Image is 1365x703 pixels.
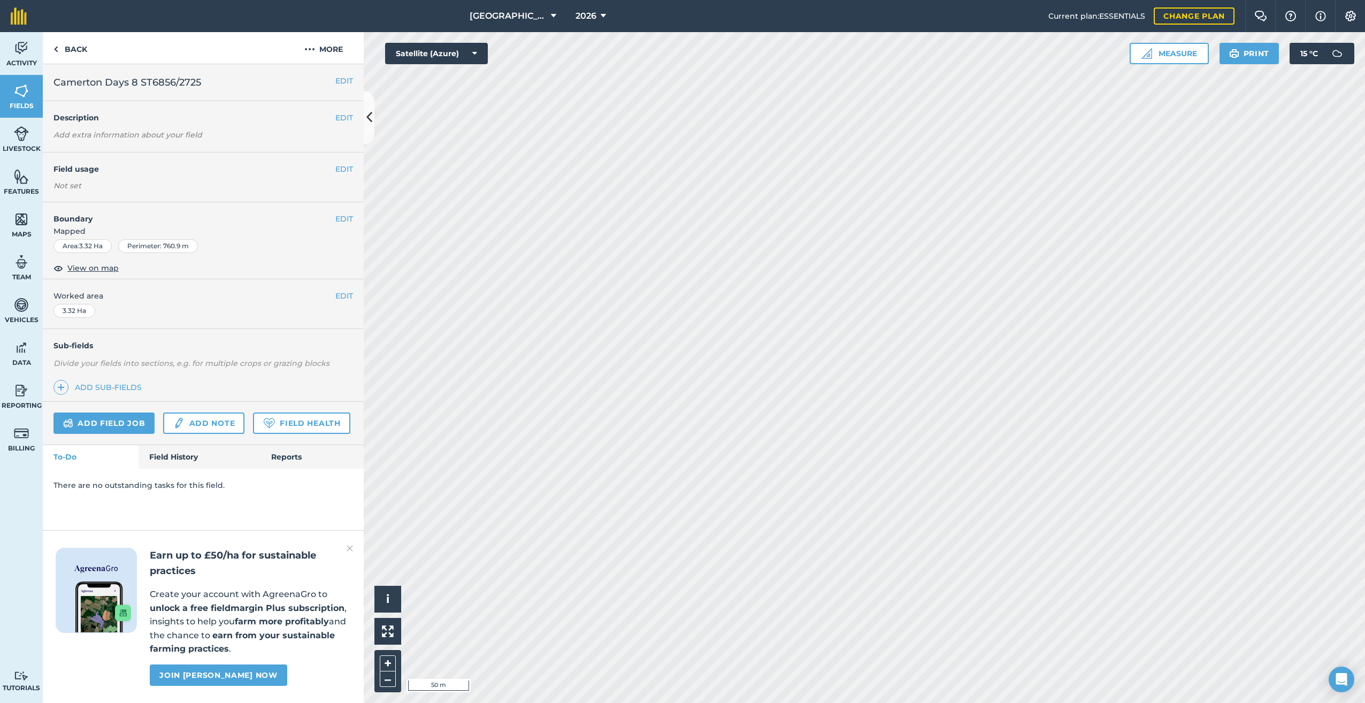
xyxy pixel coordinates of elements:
button: EDIT [335,213,353,225]
div: Perimeter : 760.9 m [118,239,198,253]
img: svg+xml;base64,PHN2ZyB4bWxucz0iaHR0cDovL3d3dy53My5vcmcvMjAwMC9zdmciIHdpZHRoPSI1NiIgaGVpZ2h0PSI2MC... [14,211,29,227]
strong: farm more profitably [235,616,329,626]
button: View on map [53,262,119,274]
img: svg+xml;base64,PD94bWwgdmVyc2lvbj0iMS4wIiBlbmNvZGluZz0idXRmLTgiPz4KPCEtLSBHZW5lcmF0b3I6IEFkb2JlIE... [14,340,29,356]
img: svg+xml;base64,PD94bWwgdmVyc2lvbj0iMS4wIiBlbmNvZGluZz0idXRmLTgiPz4KPCEtLSBHZW5lcmF0b3I6IEFkb2JlIE... [14,383,29,399]
span: View on map [67,262,119,274]
h4: Boundary [43,202,335,225]
div: Not set [53,180,353,191]
img: svg+xml;base64,PD94bWwgdmVyc2lvbj0iMS4wIiBlbmNvZGluZz0idXRmLTgiPz4KPCEtLSBHZW5lcmF0b3I6IEFkb2JlIE... [14,671,29,681]
button: i [374,586,401,613]
button: EDIT [335,290,353,302]
img: svg+xml;base64,PD94bWwgdmVyc2lvbj0iMS4wIiBlbmNvZGluZz0idXRmLTgiPz4KPCEtLSBHZW5lcmF0b3I6IEFkb2JlIE... [14,425,29,441]
p: There are no outstanding tasks for this field. [53,479,353,491]
button: Measure [1130,43,1209,64]
img: svg+xml;base64,PHN2ZyB4bWxucz0iaHR0cDovL3d3dy53My5vcmcvMjAwMC9zdmciIHdpZHRoPSIyMCIgaGVpZ2h0PSIyNC... [304,43,315,56]
span: 15 ° C [1300,43,1318,64]
div: 3.32 Ha [53,304,95,318]
img: Screenshot of the Gro app [75,582,131,632]
button: EDIT [335,75,353,87]
a: Field Health [253,412,350,434]
em: Divide your fields into sections, e.g. for multiple crops or grazing blocks [53,358,329,368]
img: svg+xml;base64,PD94bWwgdmVyc2lvbj0iMS4wIiBlbmNvZGluZz0idXRmLTgiPz4KPCEtLSBHZW5lcmF0b3I6IEFkb2JlIE... [173,417,185,430]
img: svg+xml;base64,PHN2ZyB4bWxucz0iaHR0cDovL3d3dy53My5vcmcvMjAwMC9zdmciIHdpZHRoPSIxNyIgaGVpZ2h0PSIxNy... [1315,10,1326,22]
a: Join [PERSON_NAME] now [150,664,287,686]
img: Four arrows, one pointing top left, one top right, one bottom right and the last bottom left [382,625,394,637]
a: Reports [260,445,364,469]
img: svg+xml;base64,PHN2ZyB4bWxucz0iaHR0cDovL3d3dy53My5vcmcvMjAwMC9zdmciIHdpZHRoPSIxNCIgaGVpZ2h0PSIyNC... [57,381,65,394]
span: i [386,592,389,606]
button: EDIT [335,112,353,124]
a: Add field job [53,412,155,434]
button: Print [1220,43,1279,64]
span: Worked area [53,290,353,302]
div: Area : 3.32 Ha [53,239,112,253]
strong: unlock a free fieldmargin Plus subscription [150,603,344,613]
img: A question mark icon [1284,11,1297,21]
strong: earn from your sustainable farming practices [150,630,335,654]
span: Current plan : ESSENTIALS [1048,10,1145,22]
img: fieldmargin Logo [11,7,27,25]
img: svg+xml;base64,PD94bWwgdmVyc2lvbj0iMS4wIiBlbmNvZGluZz0idXRmLTgiPz4KPCEtLSBHZW5lcmF0b3I6IEFkb2JlIE... [14,254,29,270]
img: svg+xml;base64,PHN2ZyB4bWxucz0iaHR0cDovL3d3dy53My5vcmcvMjAwMC9zdmciIHdpZHRoPSI1NiIgaGVpZ2h0PSI2MC... [14,83,29,99]
h4: Description [53,112,353,124]
img: svg+xml;base64,PHN2ZyB4bWxucz0iaHR0cDovL3d3dy53My5vcmcvMjAwMC9zdmciIHdpZHRoPSIxOCIgaGVpZ2h0PSIyNC... [53,262,63,274]
h2: Earn up to £50/ha for sustainable practices [150,548,351,579]
img: svg+xml;base64,PD94bWwgdmVyc2lvbj0iMS4wIiBlbmNvZGluZz0idXRmLTgiPz4KPCEtLSBHZW5lcmF0b3I6IEFkb2JlIE... [63,417,73,430]
span: Camerton Days 8 ST6856/2725 [53,75,201,90]
img: svg+xml;base64,PHN2ZyB4bWxucz0iaHR0cDovL3d3dy53My5vcmcvMjAwMC9zdmciIHdpZHRoPSIxOSIgaGVpZ2h0PSIyNC... [1229,47,1239,60]
img: Two speech bubbles overlapping with the left bubble in the forefront [1254,11,1267,21]
div: Open Intercom Messenger [1329,667,1354,692]
button: Satellite (Azure) [385,43,488,64]
img: svg+xml;base64,PD94bWwgdmVyc2lvbj0iMS4wIiBlbmNvZGluZz0idXRmLTgiPz4KPCEtLSBHZW5lcmF0b3I6IEFkb2JlIE... [1326,43,1348,64]
button: – [380,671,396,687]
a: Change plan [1154,7,1234,25]
h4: Sub-fields [43,340,364,352]
span: 2026 [576,10,596,22]
button: 15 °C [1290,43,1354,64]
a: Add sub-fields [53,380,146,395]
button: More [283,32,364,64]
img: svg+xml;base64,PD94bWwgdmVyc2lvbj0iMS4wIiBlbmNvZGluZz0idXRmLTgiPz4KPCEtLSBHZW5lcmF0b3I6IEFkb2JlIE... [14,126,29,142]
p: Create your account with AgreenaGro to , insights to help you and the chance to . [150,587,351,656]
span: [GEOGRAPHIC_DATA] [470,10,547,22]
img: A cog icon [1344,11,1357,21]
span: Mapped [43,225,364,237]
a: Field History [139,445,260,469]
img: svg+xml;base64,PHN2ZyB4bWxucz0iaHR0cDovL3d3dy53My5vcmcvMjAwMC9zdmciIHdpZHRoPSI1NiIgaGVpZ2h0PSI2MC... [14,169,29,185]
em: Add extra information about your field [53,130,202,140]
img: svg+xml;base64,PD94bWwgdmVyc2lvbj0iMS4wIiBlbmNvZGluZz0idXRmLTgiPz4KPCEtLSBHZW5lcmF0b3I6IEFkb2JlIE... [14,40,29,56]
button: EDIT [335,163,353,175]
a: Add note [163,412,244,434]
h4: Field usage [53,163,335,175]
img: svg+xml;base64,PD94bWwgdmVyc2lvbj0iMS4wIiBlbmNvZGluZz0idXRmLTgiPz4KPCEtLSBHZW5lcmF0b3I6IEFkb2JlIE... [14,297,29,313]
img: Ruler icon [1141,48,1152,59]
a: Back [43,32,98,64]
button: + [380,655,396,671]
img: svg+xml;base64,PHN2ZyB4bWxucz0iaHR0cDovL3d3dy53My5vcmcvMjAwMC9zdmciIHdpZHRoPSIyMiIgaGVpZ2h0PSIzMC... [347,542,353,555]
img: svg+xml;base64,PHN2ZyB4bWxucz0iaHR0cDovL3d3dy53My5vcmcvMjAwMC9zdmciIHdpZHRoPSI5IiBoZWlnaHQ9IjI0Ii... [53,43,58,56]
a: To-Do [43,445,139,469]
